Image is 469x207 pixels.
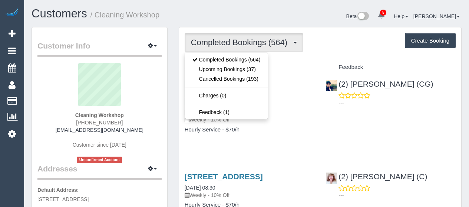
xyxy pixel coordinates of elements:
h4: Feedback [326,64,456,70]
a: Charges (0) [185,91,268,100]
a: Feedback (1) [185,107,268,117]
img: (2) Kerry Welfare (C) [326,173,337,184]
label: Default Address: [37,186,79,194]
small: / Cleaning Workshop [90,11,160,19]
a: (2) [PERSON_NAME] (CG) [326,80,433,88]
p: Weekly - 10% Off [185,191,315,199]
img: (2) Syed Razvi (CG) [326,80,337,91]
a: Completed Bookings (564) [185,55,268,64]
img: Automaid Logo [4,7,19,18]
span: [STREET_ADDRESS] [37,196,89,202]
strong: Cleaning Workshop [75,112,124,118]
a: 5 [374,7,389,24]
a: (2) [PERSON_NAME] (C) [326,172,427,181]
a: Help [394,13,408,19]
span: Unconfirmed Account [77,157,122,163]
legend: Customer Info [37,40,162,57]
a: [STREET_ADDRESS] [185,172,263,181]
p: Weekly - 10% Off [185,116,315,123]
span: [PHONE_NUMBER] [76,120,123,126]
a: Cancelled Bookings (193) [185,74,268,84]
a: [DATE] 08:30 [185,185,215,191]
span: Customer since [DATE] [73,142,126,148]
button: Completed Bookings (564) [185,33,304,52]
a: [EMAIL_ADDRESS][DOMAIN_NAME] [56,127,143,133]
img: New interface [357,12,369,21]
p: --- [338,192,456,199]
a: [PERSON_NAME] [413,13,460,19]
a: Beta [346,13,369,19]
p: --- [338,99,456,107]
button: Create Booking [405,33,456,49]
span: Completed Bookings (564) [191,38,291,47]
h4: Hourly Service - $70/h [185,127,315,133]
a: Upcoming Bookings (37) [185,64,268,74]
span: 5 [380,10,386,16]
a: Customers [32,7,87,20]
